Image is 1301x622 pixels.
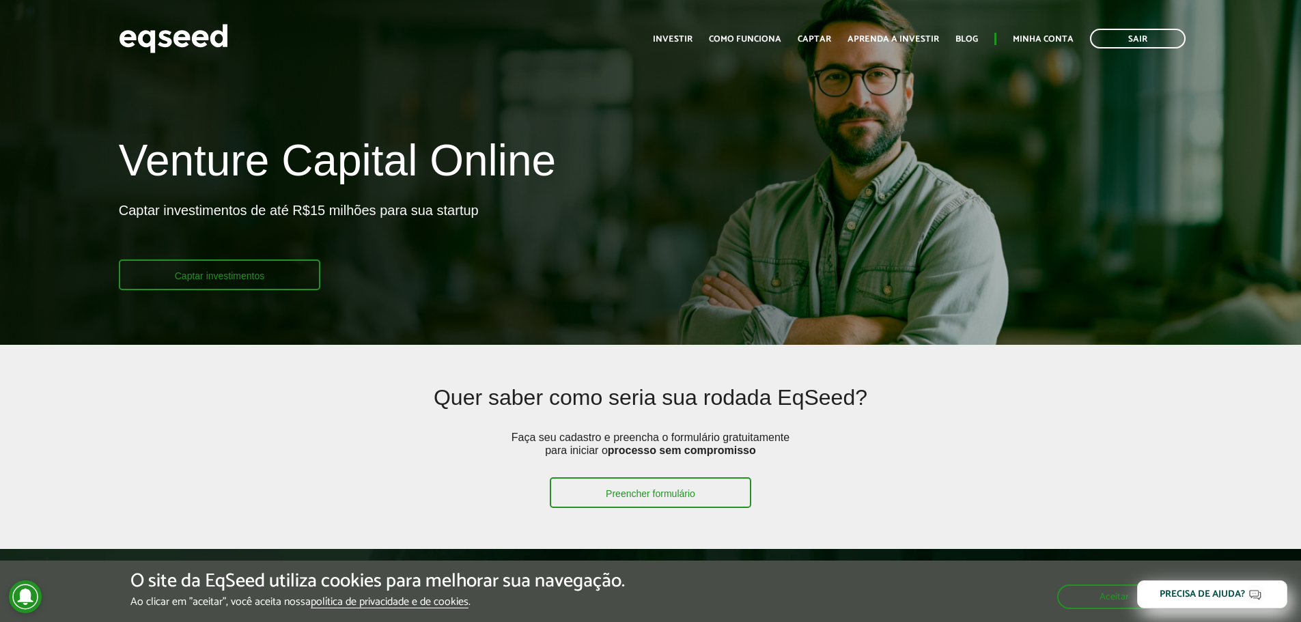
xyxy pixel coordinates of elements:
p: Faça seu cadastro e preencha o formulário gratuitamente para iniciar o [507,431,794,477]
a: Sair [1090,29,1186,48]
a: política de privacidade e de cookies [311,597,468,608]
strong: processo sem compromisso [608,444,756,456]
img: EqSeed [119,20,228,57]
h5: O site da EqSeed utiliza cookies para melhorar sua navegação. [130,571,625,592]
a: Minha conta [1013,35,1074,44]
a: Captar investimentos [119,259,321,290]
a: Blog [955,35,978,44]
h2: Quer saber como seria sua rodada EqSeed? [227,386,1074,430]
p: Ao clicar em "aceitar", você aceita nossa . [130,595,625,608]
a: Como funciona [709,35,781,44]
h1: Venture Capital Online [119,137,556,191]
a: Aprenda a investir [848,35,939,44]
button: Aceitar [1057,584,1171,609]
p: Captar investimentos de até R$15 milhões para sua startup [119,202,479,259]
a: Captar [798,35,831,44]
a: Preencher formulário [550,477,751,508]
a: Investir [653,35,693,44]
